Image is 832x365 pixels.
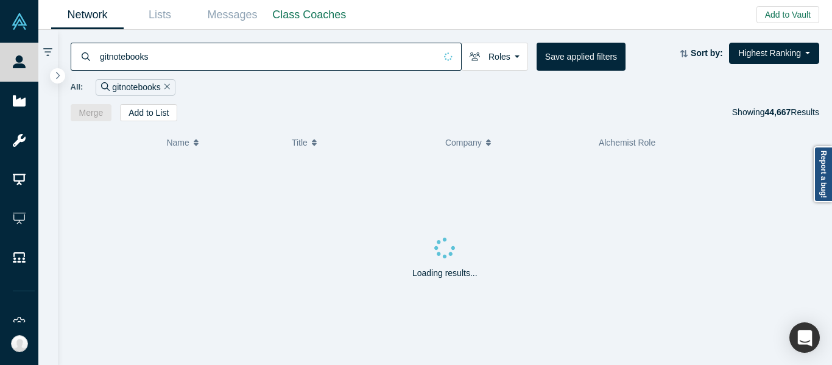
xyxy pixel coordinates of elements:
[196,1,269,29] a: Messages
[732,104,819,121] div: Showing
[124,1,196,29] a: Lists
[756,6,819,23] button: Add to Vault
[71,104,112,121] button: Merge
[729,43,819,64] button: Highest Ranking
[11,335,28,352] img: Michelle Ann Chua's Account
[11,13,28,30] img: Alchemist Vault Logo
[292,130,308,155] span: Title
[120,104,177,121] button: Add to List
[814,146,832,202] a: Report a bug!
[691,48,723,58] strong: Sort by:
[764,107,791,117] strong: 44,667
[99,42,435,71] input: Search by name, title, company, summary, expertise, investment criteria or topics of focus
[166,130,189,155] span: Name
[292,130,432,155] button: Title
[537,43,626,71] button: Save applied filters
[412,267,478,280] p: Loading results...
[166,130,279,155] button: Name
[764,107,819,117] span: Results
[599,138,655,147] span: Alchemist Role
[96,79,175,96] div: gitnotebooks
[51,1,124,29] a: Network
[71,81,83,93] span: All:
[445,130,482,155] span: Company
[445,130,586,155] button: Company
[461,43,528,71] button: Roles
[161,80,170,94] button: Remove Filter
[269,1,350,29] a: Class Coaches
